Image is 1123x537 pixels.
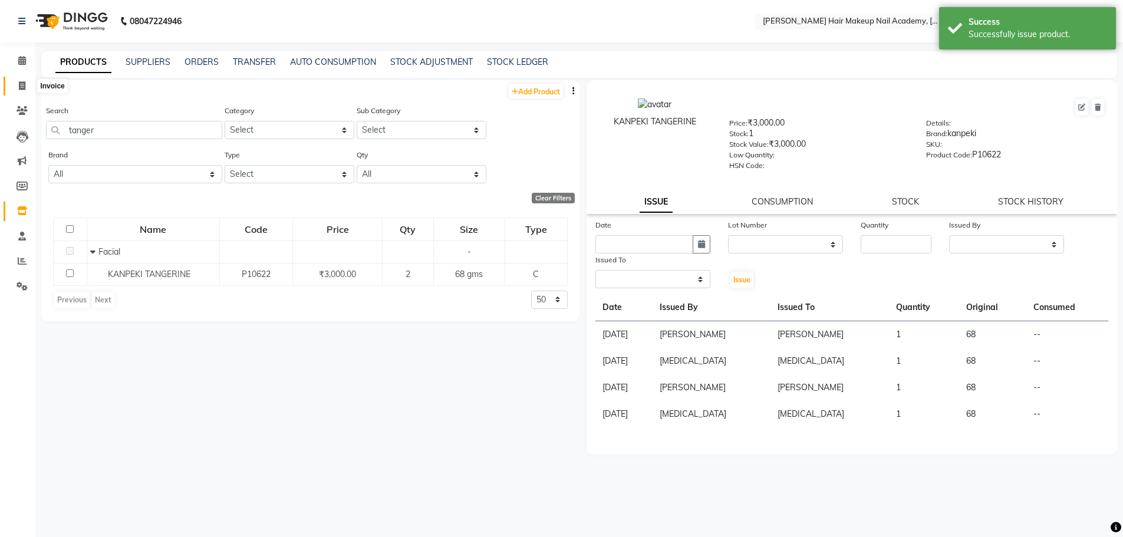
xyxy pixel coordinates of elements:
th: Issued By [653,294,770,321]
a: AUTO CONSUMPTION [290,57,376,67]
span: 68 gms [455,269,483,279]
td: [DATE] [595,374,653,401]
label: Details: [926,118,951,129]
th: Date [595,294,653,321]
td: [MEDICAL_DATA] [653,401,770,427]
div: Price [294,219,381,240]
div: ₹3,000.00 [729,117,908,133]
div: Successfully issue product. [969,28,1107,41]
td: [DATE] [595,321,653,348]
a: STOCK [892,196,919,207]
a: STOCK HISTORY [998,196,1063,207]
td: -- [1026,374,1108,401]
td: 68 [959,374,1026,401]
span: ₹3,000.00 [319,269,356,279]
label: Category [225,106,254,116]
label: Issued To [595,255,626,265]
td: [MEDICAL_DATA] [770,401,888,427]
b: 08047224946 [130,5,182,38]
label: Low Quantity: [729,150,775,160]
td: -- [1026,348,1108,374]
td: 68 [959,401,1026,427]
td: [MEDICAL_DATA] [770,348,888,374]
td: 1 [889,401,960,427]
td: -- [1026,401,1108,427]
div: Invoice [37,79,67,93]
td: 68 [959,321,1026,348]
a: STOCK LEDGER [487,57,548,67]
img: avatar [638,98,671,111]
span: KANPEKI TANGERINE [108,269,190,279]
label: Lot Number [728,220,767,230]
label: Issued By [949,220,980,230]
th: Original [959,294,1026,321]
th: Quantity [889,294,960,321]
span: Issue [733,275,750,284]
label: Brand: [926,129,947,139]
td: 68 [959,348,1026,374]
span: P10622 [242,269,271,279]
div: KANPEKI TANGERINE [598,116,712,128]
label: HSN Code: [729,160,765,171]
td: 1 [889,321,960,348]
label: Price: [729,118,747,129]
button: Issue [730,272,753,288]
div: Qty [383,219,433,240]
td: [PERSON_NAME] [653,374,770,401]
div: Type [506,219,567,240]
label: Qty [357,150,368,160]
td: [DATE] [595,401,653,427]
label: Sub Category [357,106,400,116]
label: Type [225,150,240,160]
div: P10622 [926,149,1105,165]
div: Success [969,16,1107,28]
a: SUPPLIERS [126,57,170,67]
div: Name [88,219,219,240]
div: Size [434,219,504,240]
label: Quantity [861,220,888,230]
td: [MEDICAL_DATA] [653,348,770,374]
span: - [467,246,471,257]
td: 1 [889,348,960,374]
span: C [533,269,539,279]
span: 2 [406,269,410,279]
a: TRANSFER [233,57,276,67]
td: 1 [889,374,960,401]
a: ORDERS [185,57,219,67]
div: kanpeki [926,127,1105,144]
div: Code [220,219,292,240]
img: logo [30,5,111,38]
input: Search by product name or code [46,121,222,139]
td: [PERSON_NAME] [770,321,888,348]
th: Issued To [770,294,888,321]
label: Brand [48,150,68,160]
label: Product Code: [926,150,972,160]
div: 1 [729,127,908,144]
div: Clear Filters [532,193,575,203]
label: Stock: [729,129,749,139]
td: [PERSON_NAME] [770,374,888,401]
td: [DATE] [595,348,653,374]
a: CONSUMPTION [752,196,813,207]
div: ₹3,000.00 [729,138,908,154]
th: Consumed [1026,294,1108,321]
td: [PERSON_NAME] [653,321,770,348]
label: Search [46,106,68,116]
label: SKU: [926,139,942,150]
a: Add Product [509,84,563,98]
a: STOCK ADJUSTMENT [390,57,473,67]
a: ISSUE [640,192,673,213]
td: -- [1026,321,1108,348]
label: Date [595,220,611,230]
a: PRODUCTS [55,52,111,73]
span: Facial [98,246,120,257]
span: Collapse Row [90,246,98,257]
label: Stock Value: [729,139,769,150]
